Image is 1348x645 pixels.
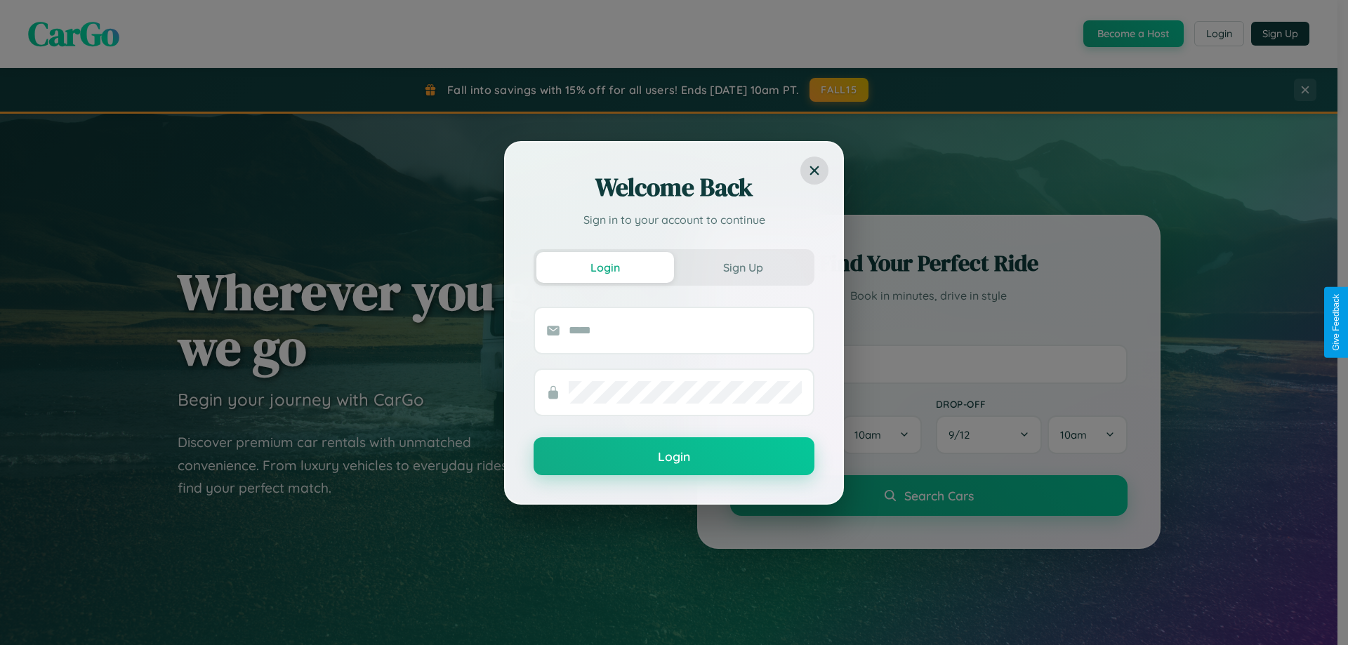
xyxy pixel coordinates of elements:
[534,437,814,475] button: Login
[534,211,814,228] p: Sign in to your account to continue
[534,171,814,204] h2: Welcome Back
[1331,294,1341,351] div: Give Feedback
[536,252,674,283] button: Login
[674,252,812,283] button: Sign Up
